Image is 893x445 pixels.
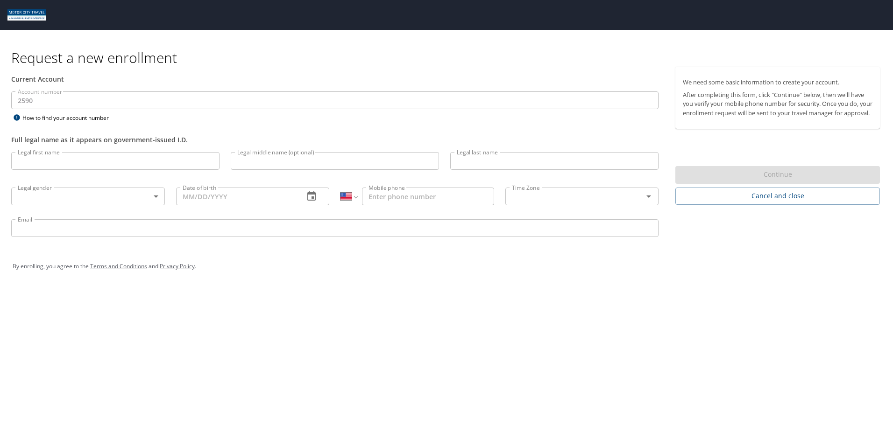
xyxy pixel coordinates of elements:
div: Full legal name as it appears on government-issued I.D. [11,135,659,145]
h1: Request a new enrollment [11,49,887,67]
p: After completing this form, click "Continue" below, then we'll have you verify your mobile phone ... [683,90,872,118]
img: Motor City logo [7,9,46,21]
a: Privacy Policy [160,262,195,270]
div: ​ [11,188,165,205]
div: How to find your account number [11,112,128,124]
p: We need some basic information to create your account. [683,78,872,87]
span: Cancel and close [683,190,872,202]
a: Terms and Conditions [90,262,147,270]
div: By enrolling, you agree to the and . [13,255,880,278]
button: Cancel and close [675,188,880,205]
input: Enter phone number [362,188,494,205]
button: Open [642,190,655,203]
input: MM/DD/YYYY [176,188,297,205]
div: Current Account [11,74,659,84]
